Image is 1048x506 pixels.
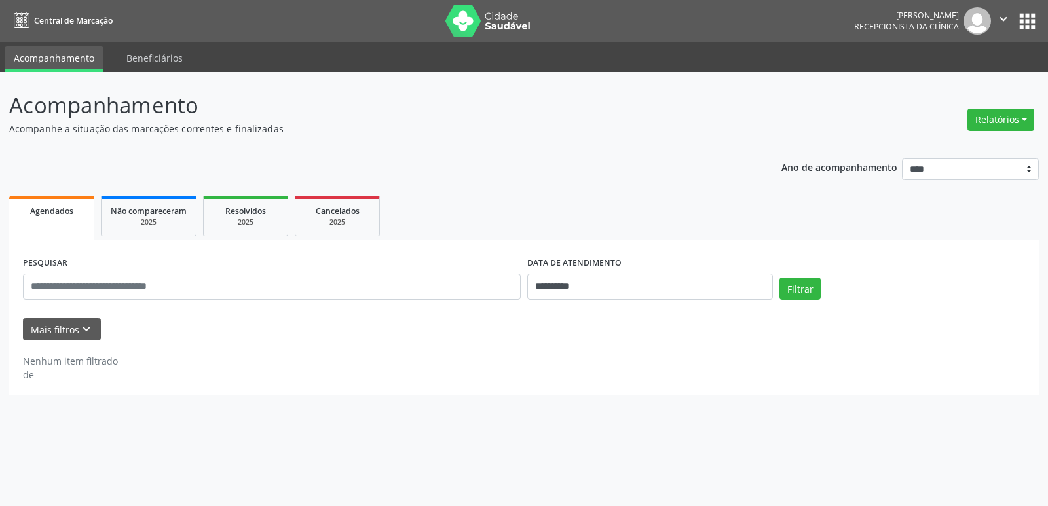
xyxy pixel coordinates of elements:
i:  [996,12,1011,26]
div: 2025 [305,217,370,227]
button:  [991,7,1016,35]
p: Acompanhe a situação das marcações correntes e finalizadas [9,122,730,136]
label: DATA DE ATENDIMENTO [527,253,622,274]
button: Relatórios [967,109,1034,131]
label: PESQUISAR [23,253,67,274]
div: 2025 [111,217,187,227]
a: Central de Marcação [9,10,113,31]
button: Mais filtroskeyboard_arrow_down [23,318,101,341]
a: Acompanhamento [5,46,103,72]
div: Nenhum item filtrado [23,354,118,368]
button: Filtrar [779,278,821,300]
img: img [964,7,991,35]
div: [PERSON_NAME] [854,10,959,21]
i: keyboard_arrow_down [79,322,94,336]
div: de [23,368,118,382]
div: 2025 [213,217,278,227]
p: Ano de acompanhamento [781,158,897,175]
p: Acompanhamento [9,89,730,122]
span: Recepcionista da clínica [854,21,959,32]
span: Agendados [30,206,73,217]
a: Beneficiários [117,46,192,69]
span: Não compareceram [111,206,187,217]
button: apps [1016,10,1039,33]
span: Cancelados [316,206,360,217]
span: Central de Marcação [34,15,113,26]
span: Resolvidos [225,206,266,217]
